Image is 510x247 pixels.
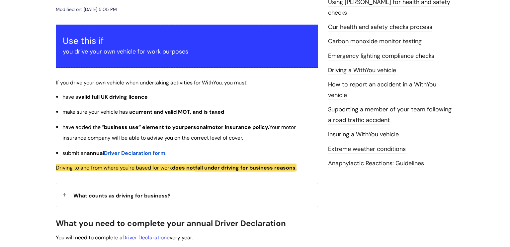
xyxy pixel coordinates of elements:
[104,149,166,157] a: Driver Declaration form.
[165,150,166,157] span: .
[328,52,434,61] a: Emergency lighting compliance checks
[56,218,286,228] span: What you need to complete your annual Driver Declaration
[56,234,193,241] span: You will need to complete a every year.
[73,192,171,199] span: What counts as driving for business?
[328,105,452,125] a: Supporting a member of your team following a road traffic accident
[132,108,224,115] span: current and valid MOT, and is taxed
[328,145,406,154] a: Extreme weather conditions
[62,150,87,157] span: submit an
[296,164,297,171] span: .
[328,37,422,46] a: Carbon monoxide monitor testing
[328,66,396,75] a: Driving a WithYou vehicle
[172,164,195,171] span: does not
[62,108,132,115] span: make sure your vehicle has a
[328,130,399,139] a: Insuring a WithYou vehicle
[63,36,311,46] h3: Use this if
[56,5,117,14] div: Modified on: [DATE] 5:05 PM
[184,124,207,131] span: personal
[328,159,424,168] a: Anaphylactic Reactions: Guidelines
[78,93,148,100] span: valid full UK driving licence
[62,124,104,131] span: have added the “
[63,46,311,57] p: you drive your own vehicle for work purposes
[123,234,167,241] a: Driver Declaration
[328,80,436,100] a: How to report an accident in a WithYou vehicle
[104,124,184,131] span: business use” element to your
[104,150,165,157] span: Driver Declaration form
[62,93,78,100] span: have a
[195,164,296,171] span: fall under driving for business reasons
[328,23,432,32] a: Our health and safety checks process
[87,150,104,157] span: annual
[56,164,172,171] span: Driving to and from where you're based for work
[207,124,269,131] span: motor insurance policy.
[56,79,247,86] span: If you drive your own vehicle when undertaking activities for WithYou, you must:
